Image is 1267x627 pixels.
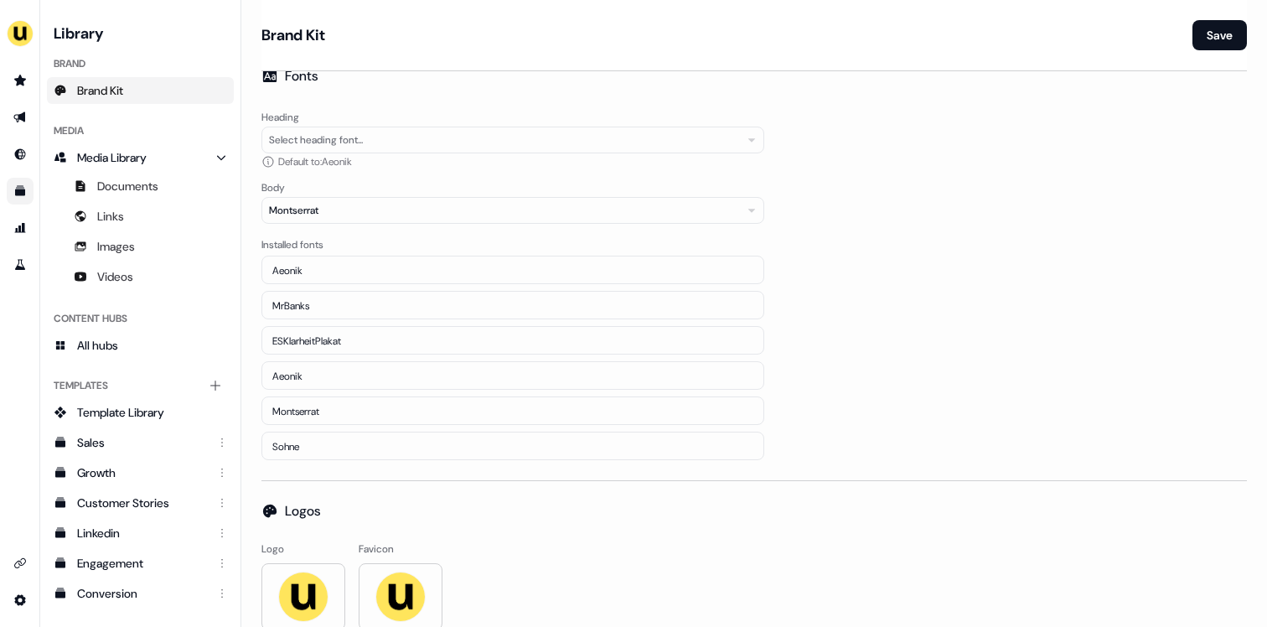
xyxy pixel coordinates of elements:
[47,305,234,332] div: Content Hubs
[261,237,764,252] span: Installed fonts
[7,587,34,614] a: Go to integrations
[97,208,124,225] span: Links
[77,495,207,511] div: Customer Stories
[272,440,299,453] span: Sohne
[47,332,234,359] a: All hubs
[77,555,207,572] div: Engagement
[7,141,34,168] a: Go to Inbound
[47,429,234,456] a: Sales
[285,501,320,521] h2: Logos
[272,299,309,313] span: MrBanks
[47,20,234,44] h3: Library
[47,203,234,230] a: Links
[7,104,34,131] a: Go to outbound experience
[77,82,123,99] span: Brand Kit
[47,399,234,426] a: Template Library
[77,337,118,354] span: All hubs
[47,580,234,607] a: Conversion
[269,132,363,148] div: Select heading font...
[47,117,234,144] div: Media
[272,370,303,383] span: Aeonik
[77,404,164,421] span: Template Library
[261,541,284,557] span: Logo
[97,238,135,255] span: Images
[261,111,299,124] label: Heading
[77,464,207,481] div: Growth
[7,178,34,205] a: Go to templates
[7,550,34,577] a: Go to integrations
[47,372,234,399] div: Templates
[261,197,764,224] button: Montserrat
[272,334,341,348] span: ESKlarheitPlakat
[47,459,234,486] a: Growth
[77,585,207,602] div: Conversion
[47,77,234,104] a: Brand Kit
[285,66,318,86] h2: Fonts
[77,434,207,451] div: Sales
[77,149,147,166] span: Media Library
[278,153,352,170] span: Default to: Aeonik
[97,268,133,285] span: Videos
[261,181,285,194] label: Body
[77,525,207,541] div: Linkedin
[47,263,234,290] a: Videos
[261,127,764,153] button: Select heading font...
[272,264,303,277] span: Aeonik
[269,202,318,219] div: Montserrat
[97,178,158,194] span: Documents
[1192,20,1247,50] button: Save
[47,550,234,577] a: Engagement
[47,520,234,547] a: Linkedin
[47,490,234,516] a: Customer Stories
[272,405,319,418] span: Montserrat
[47,144,234,171] a: Media Library
[7,215,34,241] a: Go to attribution
[359,541,394,557] span: Favicon
[7,251,34,278] a: Go to experiments
[47,233,234,260] a: Images
[261,25,325,45] h1: Brand Kit
[47,50,234,77] div: Brand
[7,67,34,94] a: Go to prospects
[47,173,234,199] a: Documents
